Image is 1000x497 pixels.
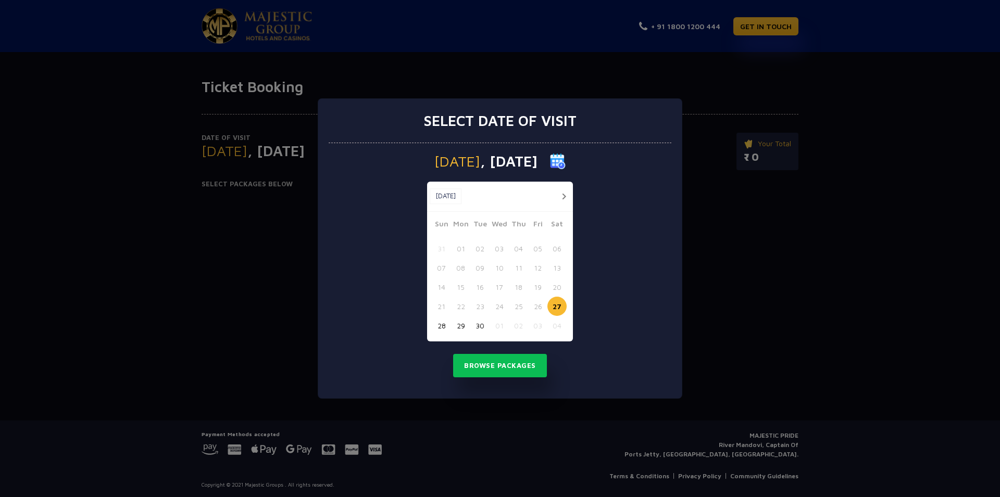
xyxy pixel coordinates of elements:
[432,297,451,316] button: 21
[547,258,567,277] button: 13
[451,277,470,297] button: 15
[509,316,528,335] button: 02
[490,277,509,297] button: 17
[547,239,567,258] button: 06
[490,297,509,316] button: 24
[547,277,567,297] button: 20
[470,239,490,258] button: 02
[470,277,490,297] button: 16
[451,258,470,277] button: 08
[528,239,547,258] button: 05
[509,218,528,233] span: Thu
[432,218,451,233] span: Sun
[432,316,451,335] button: 28
[490,258,509,277] button: 10
[432,258,451,277] button: 07
[550,154,566,169] img: calender icon
[470,297,490,316] button: 23
[490,316,509,335] button: 01
[490,218,509,233] span: Wed
[547,316,567,335] button: 04
[432,277,451,297] button: 14
[470,218,490,233] span: Tue
[453,354,547,378] button: Browse Packages
[509,297,528,316] button: 25
[528,277,547,297] button: 19
[547,218,567,233] span: Sat
[528,316,547,335] button: 03
[470,316,490,335] button: 30
[470,258,490,277] button: 09
[528,258,547,277] button: 12
[430,188,461,204] button: [DATE]
[528,218,547,233] span: Fri
[547,297,567,316] button: 27
[432,239,451,258] button: 31
[451,239,470,258] button: 01
[509,258,528,277] button: 11
[528,297,547,316] button: 26
[509,239,528,258] button: 04
[509,277,528,297] button: 18
[451,297,470,316] button: 22
[490,239,509,258] button: 03
[451,316,470,335] button: 29
[423,112,577,130] h3: Select date of visit
[480,154,537,169] span: , [DATE]
[451,218,470,233] span: Mon
[434,154,480,169] span: [DATE]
